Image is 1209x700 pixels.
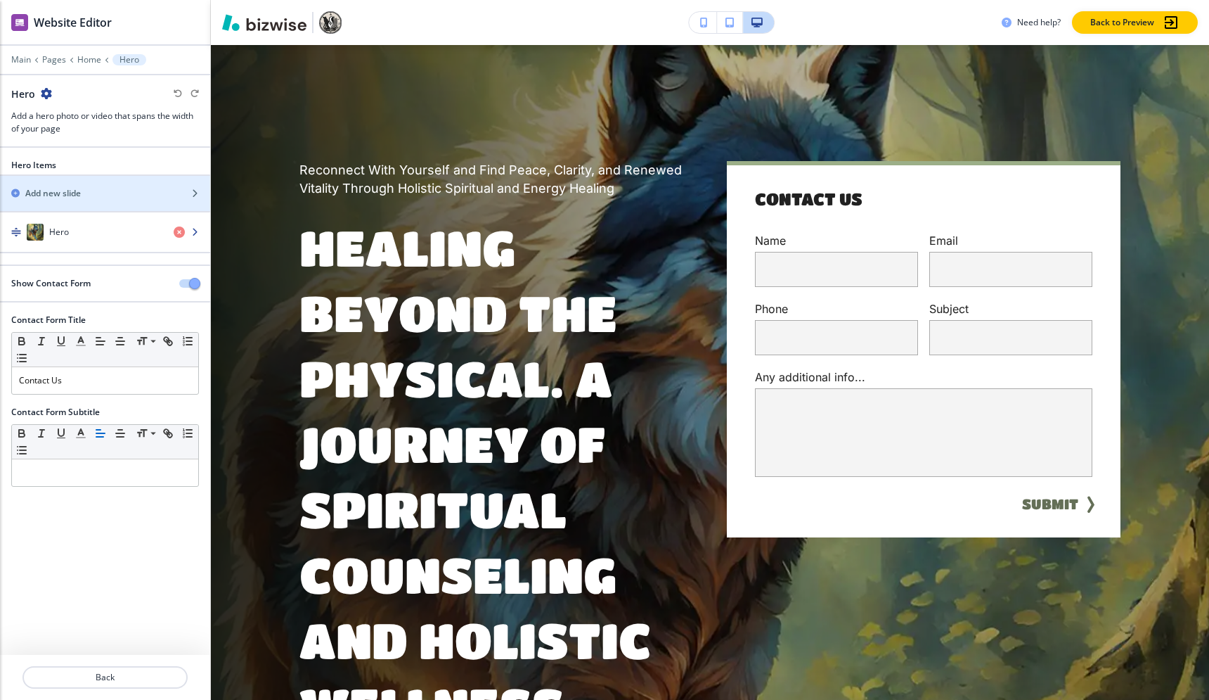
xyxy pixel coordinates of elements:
p: Subject [929,301,1092,317]
img: Your Logo [319,11,342,34]
p: Name [755,233,918,249]
p: Reconnect With Yourself and Find Peace, Clarity, and Renewed Vitality Through Holistic Spiritual ... [299,161,693,198]
button: Main [11,55,31,65]
p: Any additional info... [755,369,1092,386]
p: Hero [119,55,139,65]
h3: Need help? [1017,16,1061,29]
img: Bizwise Logo [222,14,306,31]
button: Pages [42,55,66,65]
h4: Contact Us [755,188,862,210]
p: Contact Us [19,374,191,387]
p: Back to Preview [1090,16,1154,29]
h3: Add a hero photo or video that spans the width of your page [11,110,199,135]
h2: Contact Form Subtitle [11,406,100,419]
h2: Show Contact Form [11,277,91,290]
h2: Hero Items [11,159,56,172]
button: Hero [112,54,146,65]
p: Back [24,671,186,684]
img: Drag [11,227,21,237]
button: Back to Preview [1072,11,1198,34]
img: editor icon [11,14,28,31]
p: Email [929,233,1092,249]
h2: Website Editor [34,14,112,31]
button: Home [77,55,101,65]
h4: Hero [49,226,69,238]
button: Back [22,666,188,689]
p: Phone [755,301,918,317]
button: SUBMIT [1022,494,1078,515]
h2: Contact Form Title [11,314,86,326]
h2: Add new slide [25,187,81,200]
h2: Hero [11,87,35,101]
